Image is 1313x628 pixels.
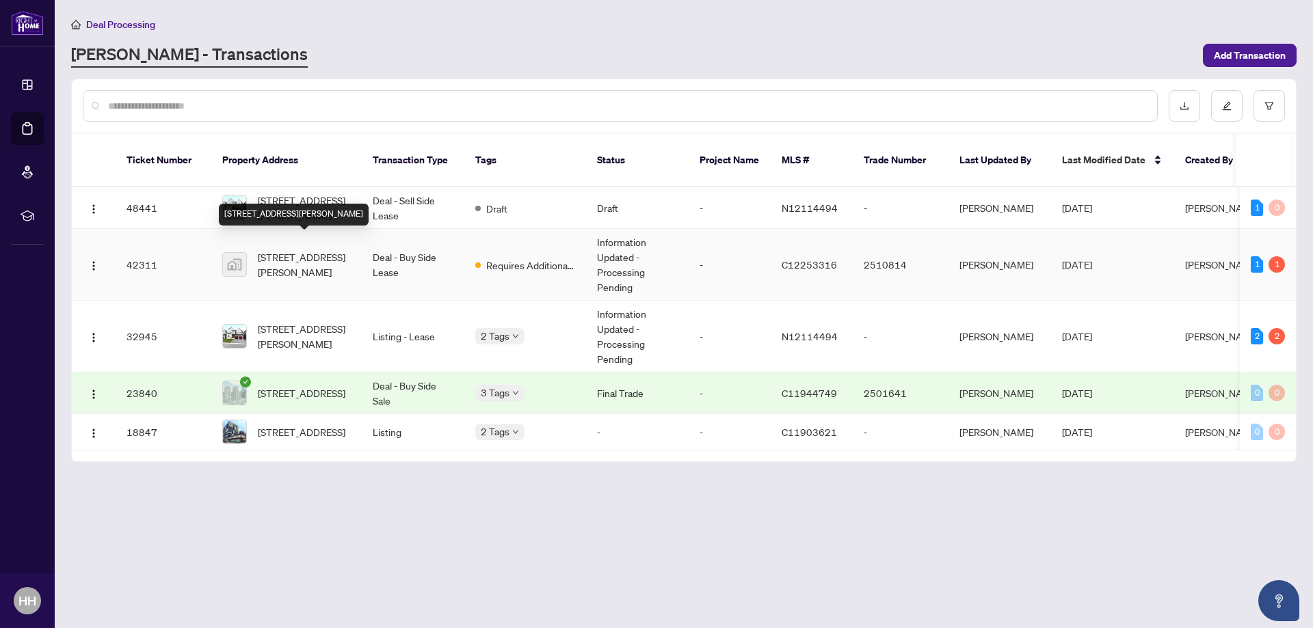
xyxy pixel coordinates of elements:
span: Draft [486,201,507,216]
span: [STREET_ADDRESS][PERSON_NAME] [258,321,351,351]
td: - [586,414,689,450]
td: [PERSON_NAME] [949,187,1051,229]
button: Logo [83,325,105,347]
td: - [853,301,949,372]
th: Transaction Type [362,134,464,187]
span: 3 Tags [481,385,509,400]
th: Project Name [689,134,771,187]
td: - [853,187,949,229]
span: HH [18,591,36,610]
span: [DATE] [1062,258,1092,271]
div: 0 [1251,385,1263,401]
th: Created By [1174,134,1256,187]
span: [PERSON_NAME] [1185,330,1259,342]
span: [DATE] [1062,426,1092,438]
div: 0 [1269,200,1285,216]
span: C11944749 [782,387,837,399]
span: [STREET_ADDRESS] [258,424,345,439]
td: - [689,301,771,372]
img: Logo [88,389,99,400]
img: thumbnail-img [223,381,246,405]
span: [PERSON_NAME] [1185,258,1259,271]
td: Listing - Lease [362,301,464,372]
td: Draft [586,187,689,229]
img: thumbnail-img [223,325,246,348]
td: Information Updated - Processing Pending [586,229,689,301]
td: Final Trade [586,372,689,414]
th: Status [586,134,689,187]
span: check-circle [240,377,251,387]
span: C11903621 [782,426,837,438]
span: [STREET_ADDRESS][PERSON_NAME] [258,193,351,223]
span: down [512,390,519,396]
img: thumbnail-img [223,196,246,219]
td: 2510814 [853,229,949,301]
span: Add Transaction [1214,44,1286,66]
td: 42311 [116,229,211,301]
td: [PERSON_NAME] [949,229,1051,301]
span: [PERSON_NAME] [1185,202,1259,214]
button: Logo [83,382,105,404]
span: Deal Processing [86,18,155,31]
td: - [689,187,771,229]
button: Logo [83,421,105,443]
td: Deal - Buy Side Lease [362,229,464,301]
td: [PERSON_NAME] [949,372,1051,414]
td: 48441 [116,187,211,229]
td: 32945 [116,301,211,372]
th: Property Address [211,134,362,187]
span: down [512,333,519,340]
span: Requires Additional Docs [486,258,575,273]
td: 23840 [116,372,211,414]
img: logo [11,10,44,36]
div: 0 [1251,424,1263,440]
span: [STREET_ADDRESS][PERSON_NAME] [258,249,351,279]
td: [PERSON_NAME] [949,301,1051,372]
td: [PERSON_NAME] [949,414,1051,450]
td: Information Updated - Processing Pending [586,301,689,372]
span: 2 Tags [481,328,509,344]
button: Logo [83,254,105,275]
td: - [689,229,771,301]
th: Trade Number [853,134,949,187]
span: [DATE] [1062,387,1092,399]
img: Logo [88,332,99,343]
button: Logo [83,197,105,219]
div: 2 [1269,328,1285,344]
button: download [1169,90,1200,122]
div: [STREET_ADDRESS][PERSON_NAME] [219,204,369,226]
span: N12114494 [782,202,838,214]
span: [DATE] [1062,202,1092,214]
img: Logo [88,260,99,271]
img: Logo [88,428,99,439]
span: [STREET_ADDRESS] [258,385,345,400]
span: filter [1264,101,1274,111]
th: Last Modified Date [1051,134,1174,187]
td: - [853,414,949,450]
img: Logo [88,204,99,215]
td: - [689,372,771,414]
div: 1 [1251,256,1263,273]
span: [DATE] [1062,330,1092,342]
span: down [512,428,519,435]
span: N12114494 [782,330,838,342]
th: Last Updated By [949,134,1051,187]
td: - [689,414,771,450]
span: Last Modified Date [1062,152,1145,167]
div: 1 [1251,200,1263,216]
td: 18847 [116,414,211,450]
button: edit [1211,90,1243,122]
th: MLS # [771,134,853,187]
div: 1 [1269,256,1285,273]
img: thumbnail-img [223,420,246,443]
span: home [71,20,81,29]
button: Open asap [1258,580,1299,621]
td: Deal - Sell Side Lease [362,187,464,229]
th: Tags [464,134,586,187]
div: 0 [1269,424,1285,440]
button: filter [1254,90,1285,122]
div: 2 [1251,328,1263,344]
span: [PERSON_NAME] [1185,426,1259,438]
td: Listing [362,414,464,450]
button: Add Transaction [1203,44,1297,67]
